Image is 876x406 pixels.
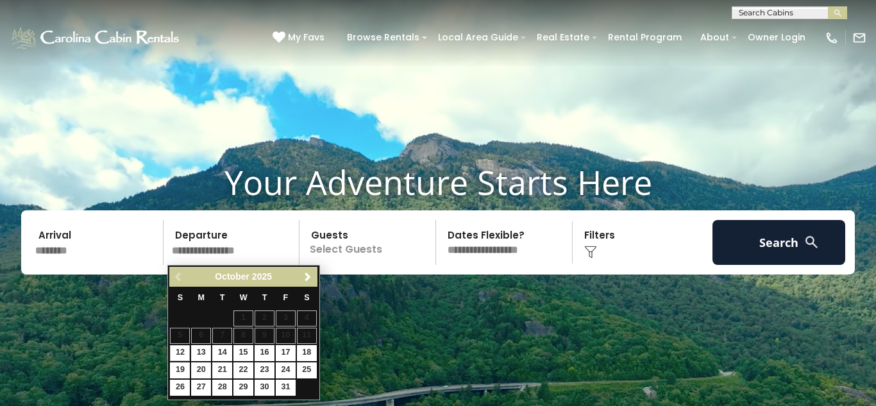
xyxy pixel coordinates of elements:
[170,380,190,396] a: 26
[215,271,249,282] span: October
[694,28,736,47] a: About
[432,28,525,47] a: Local Area Guide
[220,293,225,302] span: Tuesday
[852,31,866,45] img: mail-regular-white.png
[341,28,426,47] a: Browse Rentals
[297,362,317,378] a: 25
[288,31,324,44] span: My Favs
[212,380,232,396] a: 28
[233,362,253,378] a: 22
[283,293,289,302] span: Friday
[804,234,820,250] img: search-regular-white.png
[191,362,211,378] a: 20
[178,293,183,302] span: Sunday
[233,345,253,361] a: 15
[530,28,596,47] a: Real Estate
[741,28,812,47] a: Owner Login
[276,345,296,361] a: 17
[191,345,211,361] a: 13
[212,362,232,378] a: 21
[273,31,328,45] a: My Favs
[212,345,232,361] a: 14
[233,380,253,396] a: 29
[198,293,205,302] span: Monday
[240,293,248,302] span: Wednesday
[252,271,272,282] span: 2025
[10,162,866,202] h1: Your Adventure Starts Here
[304,293,309,302] span: Saturday
[303,220,435,265] p: Select Guests
[276,362,296,378] a: 24
[255,362,274,378] a: 23
[10,25,183,51] img: White-1-1-2.png
[276,380,296,396] a: 31
[712,220,845,265] button: Search
[300,269,316,285] a: Next
[191,380,211,396] a: 27
[584,246,597,258] img: filter--v1.png
[255,345,274,361] a: 16
[297,345,317,361] a: 18
[303,272,313,282] span: Next
[825,31,839,45] img: phone-regular-white.png
[170,345,190,361] a: 12
[602,28,688,47] a: Rental Program
[170,362,190,378] a: 19
[255,380,274,396] a: 30
[262,293,267,302] span: Thursday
